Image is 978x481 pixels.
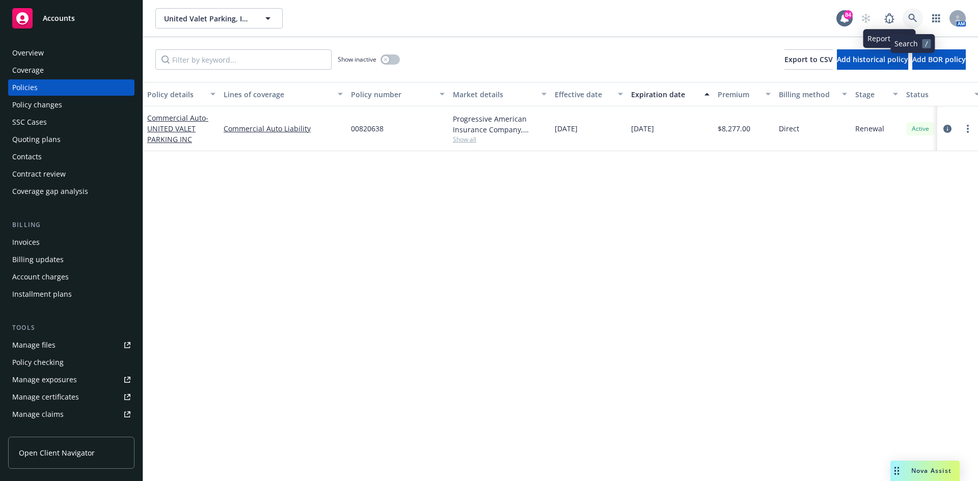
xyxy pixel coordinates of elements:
a: Installment plans [8,286,134,302]
div: Progressive American Insurance Company, Progressive [453,114,547,135]
span: Open Client Navigator [19,447,95,458]
button: Effective date [551,82,627,106]
span: Active [910,124,931,133]
a: Commercial Auto Liability [224,123,343,134]
span: Nova Assist [911,466,952,475]
span: $8,277.00 [718,123,750,134]
div: Manage BORs [12,423,60,440]
div: Effective date [555,89,612,100]
span: Add BOR policy [912,54,966,64]
div: 84 [844,10,853,19]
a: Manage BORs [8,423,134,440]
a: Report a Bug [879,8,900,29]
span: 00820638 [351,123,384,134]
button: Policy number [347,82,449,106]
button: Policy details [143,82,220,106]
div: Drag to move [890,461,903,481]
a: Coverage [8,62,134,78]
div: Coverage gap analysis [12,183,88,200]
a: Switch app [926,8,946,29]
div: Lines of coverage [224,89,332,100]
span: - UNITED VALET PARKING INC [147,113,208,144]
button: Expiration date [627,82,714,106]
div: SSC Cases [12,114,47,130]
button: Nova Assist [890,461,960,481]
div: Stage [855,89,887,100]
a: more [962,123,974,135]
div: Billing [8,220,134,230]
a: Contacts [8,149,134,165]
div: Premium [718,89,759,100]
div: Manage certificates [12,389,79,405]
a: Policy checking [8,354,134,371]
span: Show inactive [338,55,376,64]
div: Policy number [351,89,433,100]
span: United Valet Parking, Inc. [164,13,252,24]
div: Market details [453,89,535,100]
button: Add historical policy [837,49,908,70]
a: circleInformation [941,123,954,135]
button: Stage [851,82,902,106]
div: Status [906,89,968,100]
a: Quoting plans [8,131,134,148]
div: Billing updates [12,251,64,268]
button: Premium [714,82,775,106]
div: Quoting plans [12,131,61,148]
button: Lines of coverage [220,82,347,106]
div: Policy checking [12,354,64,371]
div: Overview [12,45,44,61]
a: Coverage gap analysis [8,183,134,200]
span: Accounts [43,14,75,22]
div: Invoices [12,234,40,250]
a: Commercial Auto [147,113,208,144]
span: Direct [779,123,799,134]
span: [DATE] [631,123,654,134]
span: Show all [453,135,547,144]
input: Filter by keyword... [155,49,332,70]
span: [DATE] [555,123,578,134]
button: Export to CSV [784,49,833,70]
a: Billing updates [8,251,134,268]
a: Accounts [8,4,134,33]
a: Manage claims [8,406,134,422]
div: Billing method [779,89,836,100]
div: Policies [12,79,38,96]
button: Billing method [775,82,851,106]
span: Export to CSV [784,54,833,64]
a: Manage files [8,337,134,353]
a: Policies [8,79,134,96]
div: Coverage [12,62,44,78]
a: Invoices [8,234,134,250]
div: Manage claims [12,406,64,422]
span: Add historical policy [837,54,908,64]
span: Renewal [855,123,884,134]
div: Installment plans [12,286,72,302]
a: Manage exposures [8,372,134,388]
div: Account charges [12,269,69,285]
a: Start snowing [856,8,876,29]
a: Manage certificates [8,389,134,405]
div: Contract review [12,166,66,182]
a: Overview [8,45,134,61]
a: Search [903,8,923,29]
button: United Valet Parking, Inc. [155,8,283,29]
div: Policy changes [12,97,62,113]
a: Policy changes [8,97,134,113]
div: Manage files [12,337,56,353]
div: Contacts [12,149,42,165]
a: SSC Cases [8,114,134,130]
div: Manage exposures [12,372,77,388]
a: Contract review [8,166,134,182]
a: Account charges [8,269,134,285]
button: Market details [449,82,551,106]
div: Tools [8,323,134,333]
button: Add BOR policy [912,49,966,70]
div: Policy details [147,89,204,100]
div: Expiration date [631,89,698,100]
